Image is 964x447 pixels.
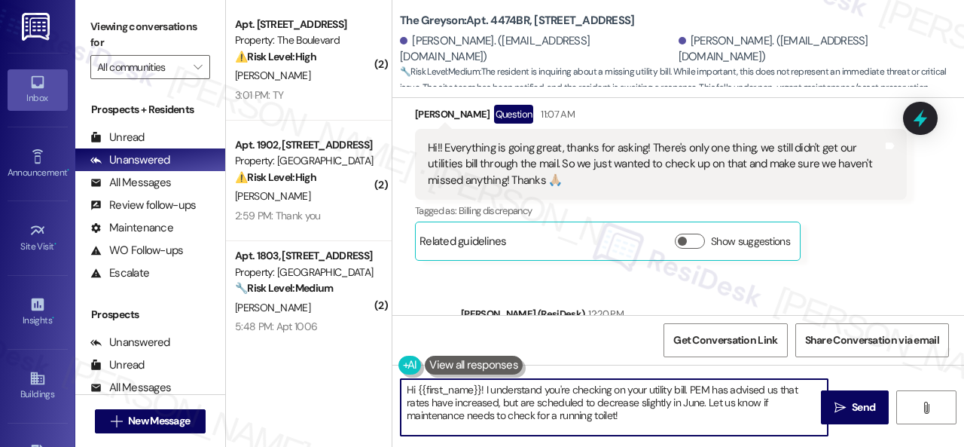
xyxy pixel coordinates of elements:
[90,380,171,396] div: All Messages
[235,32,374,48] div: Property: The Boulevard
[97,55,186,79] input: All communities
[8,366,68,406] a: Buildings
[75,102,225,118] div: Prospects + Residents
[8,292,68,332] a: Insights •
[235,170,316,184] strong: ⚠️ Risk Level: High
[400,13,634,29] b: The Greyson: Apt. 4474BR, [STREET_ADDRESS]
[235,50,316,63] strong: ⚠️ Risk Level: High
[711,234,790,250] label: Show suggestions
[821,390,889,424] button: Send
[235,189,310,203] span: [PERSON_NAME]
[400,64,964,96] span: : The resident is inquiring about a missing utility bill. While important, this does not represen...
[235,153,374,169] div: Property: [GEOGRAPHIC_DATA]
[90,335,170,351] div: Unanswered
[90,130,145,145] div: Unread
[537,106,575,122] div: 11:07 AM
[8,218,68,259] a: Site Visit •
[235,281,333,295] strong: 🔧 Risk Level: Medium
[415,200,907,222] div: Tagged as:
[235,137,374,153] div: Apt. 1902, [STREET_ADDRESS]
[920,402,932,414] i: 
[194,61,202,73] i: 
[54,239,56,250] span: •
[852,400,875,415] span: Send
[584,306,624,322] div: 12:20 PM
[235,17,374,32] div: Apt. [STREET_ADDRESS]
[90,15,210,55] label: Viewing conversations for
[235,248,374,264] div: Apt. 1803, [STREET_ADDRESS]
[400,33,675,66] div: [PERSON_NAME]. ([EMAIL_ADDRESS][DOMAIN_NAME])
[419,234,507,256] div: Related guidelines
[67,165,69,176] span: •
[90,243,183,259] div: WO Follow-ups
[90,197,196,213] div: Review follow-ups
[95,409,206,433] button: New Message
[400,66,480,78] strong: 🔧 Risk Level: Medium
[235,88,283,102] div: 3:01 PM: TY
[494,105,534,124] div: Question
[233,336,376,355] div: Archived on [DATE]
[235,320,317,333] div: 5:48 PM: Apt 1006
[111,415,122,427] i: 
[415,105,907,129] div: [PERSON_NAME]
[235,301,310,314] span: [PERSON_NAME]
[461,306,953,327] div: [PERSON_NAME] (ResiDesk)
[673,332,777,348] span: Get Conversation Link
[664,323,787,357] button: Get Conversation Link
[805,332,939,348] span: Share Conversation via email
[52,313,54,323] span: •
[22,13,53,41] img: ResiDesk Logo
[428,140,883,188] div: Hi!! Everything is going great, thanks for asking! There's only one thing, we still didn't get ou...
[679,33,953,66] div: [PERSON_NAME]. ([EMAIL_ADDRESS][DOMAIN_NAME])
[235,209,320,222] div: 2:59 PM: Thank you
[75,307,225,323] div: Prospects
[235,265,374,280] div: Property: [GEOGRAPHIC_DATA]
[795,323,949,357] button: Share Conversation via email
[834,402,846,414] i: 
[128,413,190,429] span: New Message
[90,265,149,281] div: Escalate
[90,152,170,168] div: Unanswered
[8,69,68,110] a: Inbox
[235,69,310,82] span: [PERSON_NAME]
[90,175,171,191] div: All Messages
[459,204,532,217] span: Billing discrepancy
[90,357,145,373] div: Unread
[90,220,173,236] div: Maintenance
[401,379,828,436] textarea: Hi {{first_name}}! I understand you're checking on your utility bill. PEM has advised us that rat...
